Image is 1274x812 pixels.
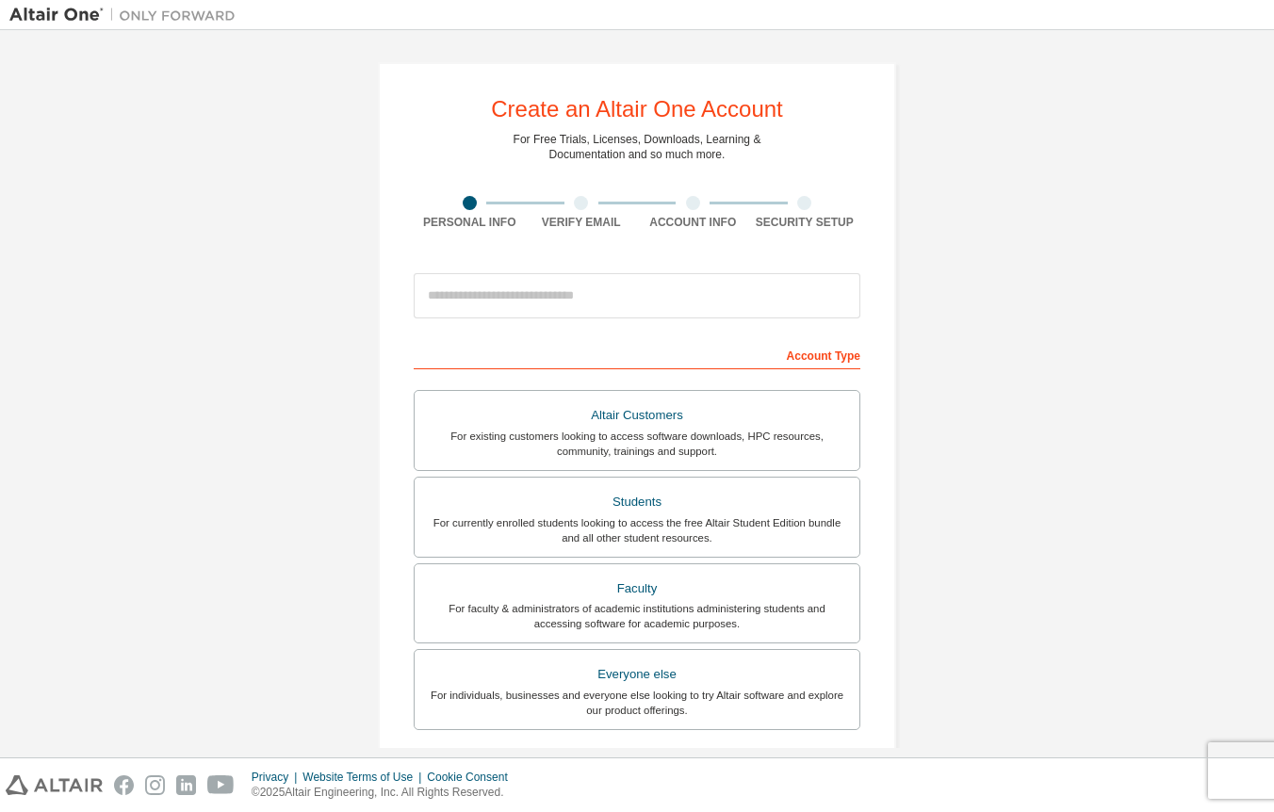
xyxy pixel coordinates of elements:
[114,775,134,795] img: facebook.svg
[426,515,848,545] div: For currently enrolled students looking to access the free Altair Student Edition bundle and all ...
[426,601,848,631] div: For faculty & administrators of academic institutions administering students and accessing softwa...
[426,489,848,515] div: Students
[526,215,638,230] div: Verify Email
[749,215,861,230] div: Security Setup
[9,6,245,24] img: Altair One
[426,402,848,429] div: Altair Customers
[426,688,848,718] div: For individuals, businesses and everyone else looking to try Altair software and explore our prod...
[145,775,165,795] img: instagram.svg
[426,661,848,688] div: Everyone else
[302,770,427,785] div: Website Terms of Use
[252,770,302,785] div: Privacy
[207,775,235,795] img: youtube.svg
[426,576,848,602] div: Faculty
[6,775,103,795] img: altair_logo.svg
[426,429,848,459] div: For existing customers looking to access software downloads, HPC resources, community, trainings ...
[414,215,526,230] div: Personal Info
[427,770,518,785] div: Cookie Consent
[514,132,761,162] div: For Free Trials, Licenses, Downloads, Learning & Documentation and so much more.
[491,98,783,121] div: Create an Altair One Account
[637,215,749,230] div: Account Info
[176,775,196,795] img: linkedin.svg
[252,785,519,801] p: © 2025 Altair Engineering, Inc. All Rights Reserved.
[414,339,860,369] div: Account Type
